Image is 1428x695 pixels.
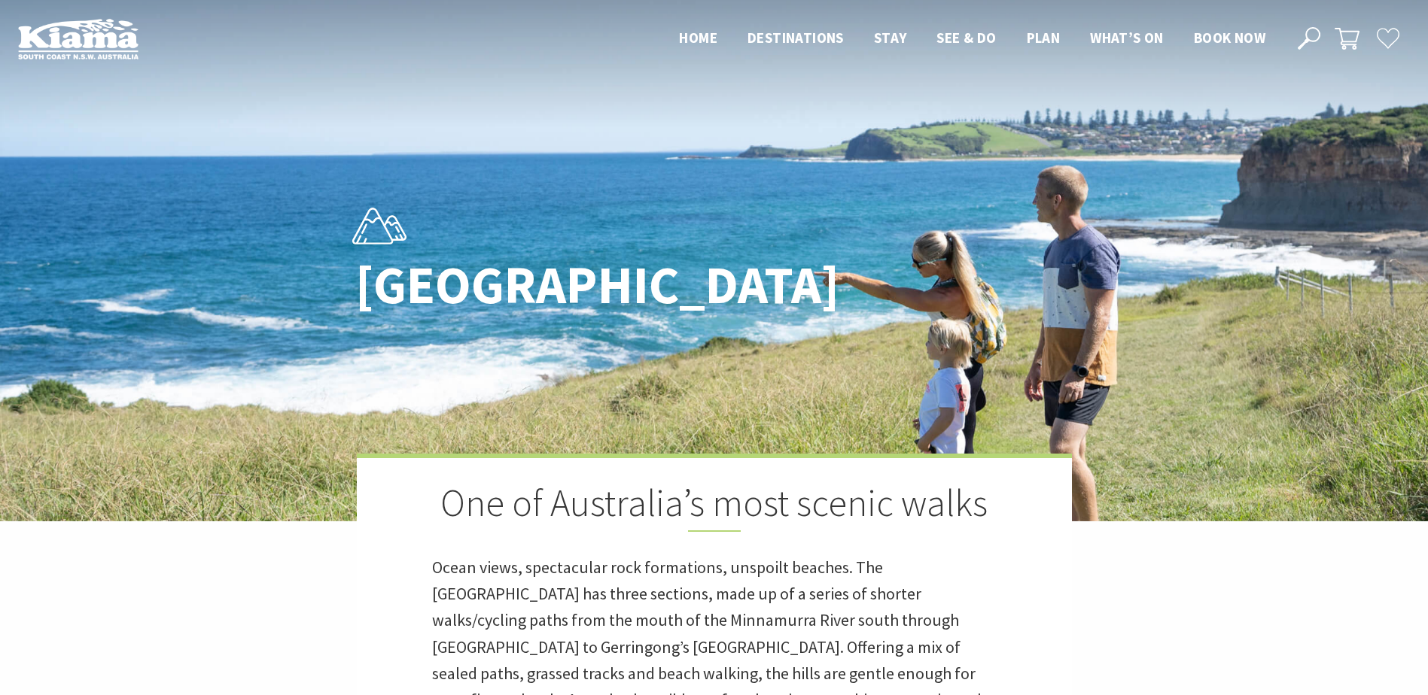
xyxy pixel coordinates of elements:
[936,29,996,47] span: See & Do
[432,481,997,532] h2: One of Australia’s most scenic walks
[874,29,907,47] span: Stay
[747,29,844,47] span: Destinations
[18,18,139,59] img: Kiama Logo
[355,256,781,314] h1: [GEOGRAPHIC_DATA]
[1194,29,1265,47] span: Book now
[664,26,1280,51] nav: Main Menu
[1027,29,1061,47] span: Plan
[1090,29,1164,47] span: What’s On
[679,29,717,47] span: Home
